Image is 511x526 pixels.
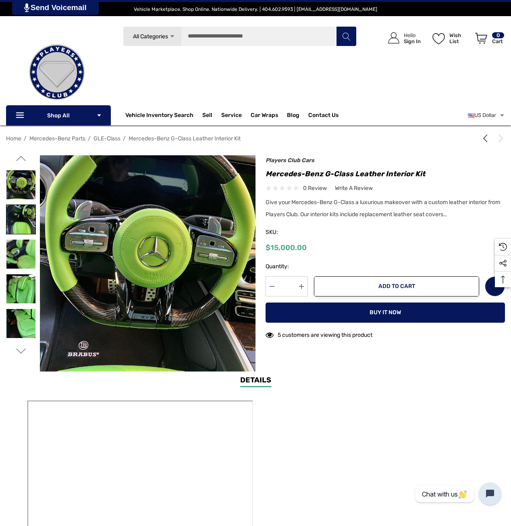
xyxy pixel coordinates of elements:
span: All Categories [133,33,168,40]
svg: Recently Viewed [499,243,507,251]
img: Custom G Wagon Interior [6,240,35,269]
a: All Categories Icon Arrow Down Icon Arrow Up [123,26,181,46]
a: USD [468,107,505,123]
svg: Top [495,276,511,284]
a: Wish List [485,276,505,296]
a: Details [240,375,271,387]
span: Write a Review [335,185,373,192]
svg: Wish List [432,33,445,44]
a: Players Club Cars [266,157,314,164]
svg: Wish List [490,282,500,291]
a: Contact Us [308,112,339,121]
img: Custom G Wagon Interior [6,274,35,303]
a: Next [494,134,505,142]
svg: Icon User Account [388,32,399,44]
div: 5 customers are viewing this product [266,328,372,340]
button: Search [336,26,356,46]
button: Buy it now [266,303,505,323]
span: 0 review [303,183,327,193]
img: Custom G Wagon Interior [6,309,35,338]
svg: Go to slide 1 of 5 [16,153,26,163]
label: Quantity: [266,262,308,271]
p: Hello [404,32,421,38]
a: Sign in [379,24,425,52]
svg: Go to slide 3 of 5 [16,346,26,356]
nav: Breadcrumb [6,131,505,146]
p: Cart [492,38,504,44]
span: Give your Mercedes-Benz G-Class a luxurious makeover with a custom leather interior from Players ... [266,199,500,218]
a: Sell [202,107,221,123]
span: Sell [202,112,212,121]
a: Wish List Wish List [429,24,472,52]
img: Custom G Wagon Interior [6,170,35,199]
svg: Social Media [499,259,507,267]
svg: Icon Line [15,111,27,120]
a: Cart with 0 items [472,24,505,56]
svg: Icon Arrow Down [169,33,175,40]
a: Home [6,135,21,142]
button: Add to Cart [314,276,479,296]
a: Vehicle Inventory Search [125,112,193,121]
a: Write a Review [335,183,373,193]
a: Service [221,112,242,121]
svg: Review Your Cart [475,33,487,44]
a: Previous [481,134,492,142]
p: Shop All [6,105,111,125]
span: Car Wraps [251,112,278,121]
p: Wish List [449,32,471,44]
img: Custom G Wagon Interior [6,205,35,234]
a: Car Wraps [251,107,287,123]
p: Sign In [404,38,421,44]
a: GLE-Class [93,135,120,142]
a: Mercedes-Benz Parts [29,135,85,142]
span: $15,000.00 [266,243,307,252]
p: 0 [492,32,504,38]
a: Blog [287,112,299,121]
a: Mercedes-Benz G-Class Leather Interior Kit [129,135,241,142]
span: Vehicle Marketplace. Shop Online. Nationwide Delivery. | 404.602.9593 | [EMAIL_ADDRESS][DOMAIN_NAME] [134,6,377,12]
img: Players Club | Cars For Sale [17,32,97,113]
h1: Mercedes-Benz G-Class Leather Interior Kit [266,167,505,180]
span: SKU: [266,227,306,238]
img: PjwhLS0gR2VuZXJhdG9yOiBHcmF2aXQuaW8gLS0+PHN2ZyB4bWxucz0iaHR0cDovL3d3dy53My5vcmcvMjAwMC9zdmciIHhtb... [24,3,29,12]
svg: Icon Arrow Down [96,113,102,118]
